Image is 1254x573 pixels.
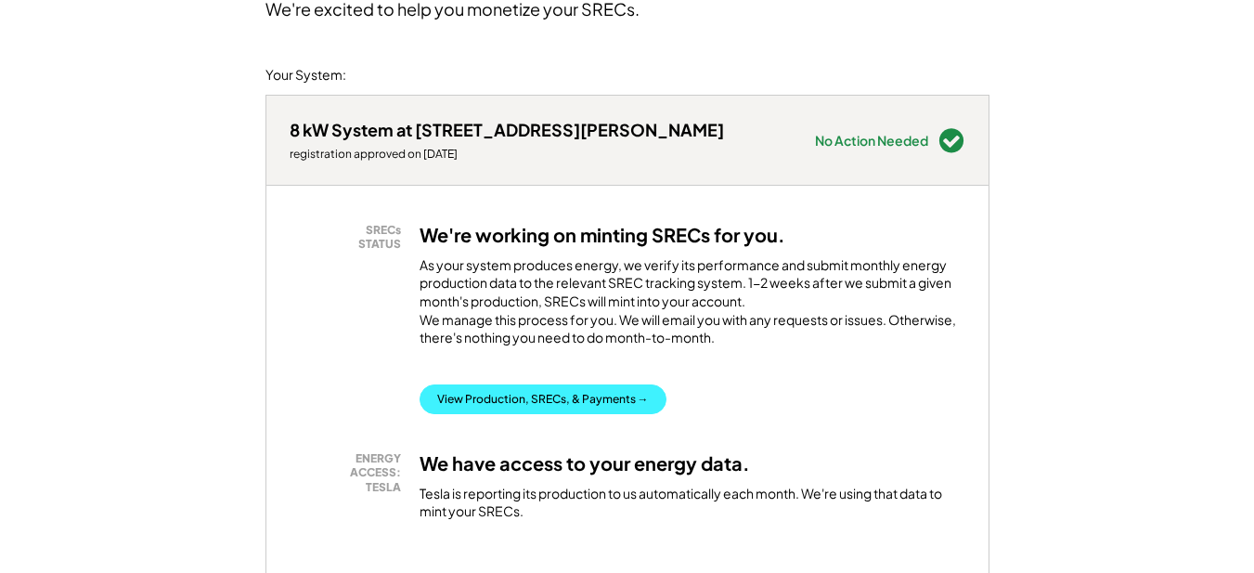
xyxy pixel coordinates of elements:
[299,223,401,252] div: SRECs STATUS
[290,119,724,140] div: 8 kW System at [STREET_ADDRESS][PERSON_NAME]
[420,384,666,414] button: View Production, SRECs, & Payments →
[420,451,750,475] h3: We have access to your energy data.
[420,223,785,247] h3: We're working on minting SRECs for you.
[815,134,928,147] div: No Action Needed
[290,147,724,162] div: registration approved on [DATE]
[299,451,401,495] div: ENERGY ACCESS: TESLA
[420,256,965,357] div: As your system produces energy, we verify its performance and submit monthly energy production da...
[420,485,965,521] div: Tesla is reporting its production to us automatically each month. We're using that data to mint y...
[265,66,346,85] div: Your System:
